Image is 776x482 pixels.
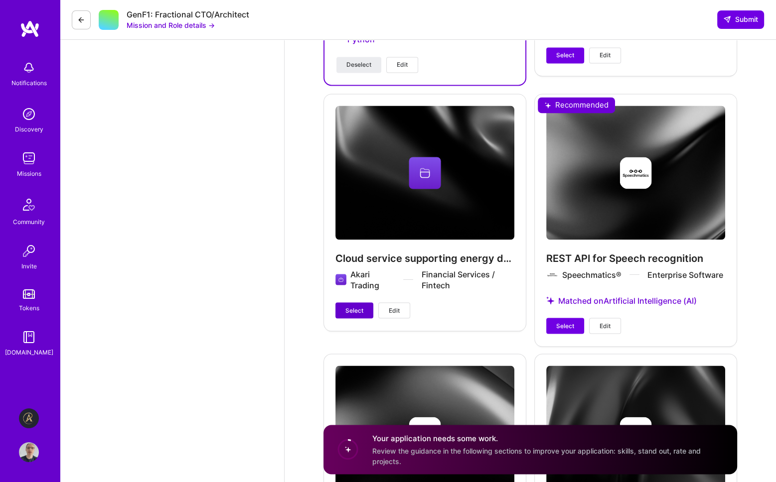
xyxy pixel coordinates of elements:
[600,51,611,60] span: Edit
[336,57,381,73] button: Deselect
[23,289,35,299] img: tokens
[19,148,39,168] img: teamwork
[378,302,410,318] button: Edit
[345,306,363,315] span: Select
[556,321,574,330] span: Select
[20,20,40,38] img: logo
[13,217,45,227] div: Community
[17,193,41,217] img: Community
[556,51,574,60] span: Select
[19,408,39,428] img: Aldea: Transforming Behavior Change Through AI-Driven Coaching
[19,241,39,261] img: Invite
[17,168,41,179] div: Missions
[717,10,764,28] button: Submit
[346,60,371,69] span: Deselect
[15,124,43,134] div: Discovery
[723,14,758,24] span: Submit
[397,60,408,69] span: Edit
[589,318,621,334] button: Edit
[335,302,373,318] button: Select
[589,47,621,63] button: Edit
[5,347,53,358] div: [DOMAIN_NAME]
[600,321,611,330] span: Edit
[21,261,37,271] div: Invite
[723,15,731,23] i: icon SendLight
[77,16,85,24] i: icon LeftArrowDark
[19,442,39,462] img: User Avatar
[372,433,725,443] h4: Your application needs some work.
[16,408,41,428] a: Aldea: Transforming Behavior Change Through AI-Driven Coaching
[127,20,215,30] button: Mission and Role details →
[19,327,39,347] img: guide book
[19,303,39,313] div: Tokens
[372,446,701,465] span: Review the guidance in the following sections to improve your application: skills, stand out, rat...
[389,306,400,315] span: Edit
[386,57,418,73] button: Edit
[16,442,41,462] a: User Avatar
[546,47,584,63] button: Select
[19,58,39,78] img: bell
[11,78,47,88] div: Notifications
[546,318,584,334] button: Select
[19,104,39,124] img: discovery
[127,9,249,20] div: GenF1: Fractional CTO/Architect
